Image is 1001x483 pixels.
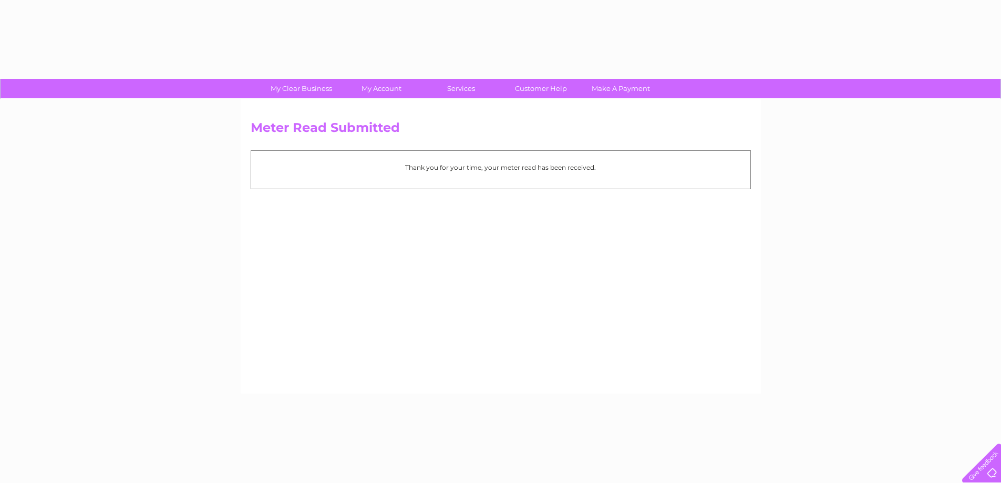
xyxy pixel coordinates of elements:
[258,79,345,98] a: My Clear Business
[577,79,664,98] a: Make A Payment
[251,120,751,140] h2: Meter Read Submitted
[338,79,425,98] a: My Account
[418,79,504,98] a: Services
[256,162,745,172] p: Thank you for your time, your meter read has been received.
[498,79,584,98] a: Customer Help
